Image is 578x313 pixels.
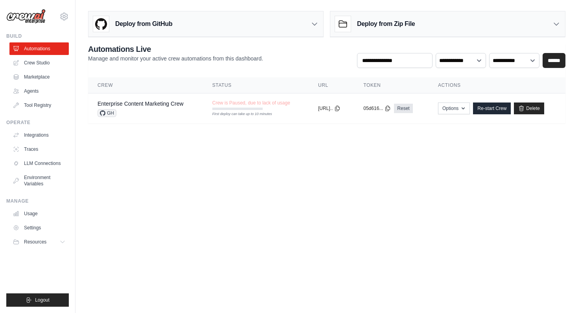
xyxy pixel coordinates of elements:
[394,104,412,113] a: Reset
[88,44,263,55] h2: Automations Live
[115,19,172,29] h3: Deploy from GitHub
[363,105,391,112] button: 05d616...
[9,171,69,190] a: Environment Variables
[9,157,69,170] a: LLM Connections
[9,143,69,156] a: Traces
[6,33,69,39] div: Build
[203,77,309,93] th: Status
[93,16,109,32] img: GitHub Logo
[9,129,69,141] a: Integrations
[309,77,354,93] th: URL
[9,221,69,234] a: Settings
[9,207,69,220] a: Usage
[9,99,69,112] a: Tool Registry
[514,103,544,114] a: Delete
[473,103,511,114] a: Re-start Crew
[354,77,429,93] th: Token
[9,71,69,83] a: Marketplace
[98,109,116,117] span: GH
[98,101,184,107] a: Enterprise Content Marketing Crew
[24,239,46,245] span: Resources
[6,198,69,204] div: Manage
[357,19,415,29] h3: Deploy from Zip File
[9,236,69,248] button: Resources
[9,85,69,97] a: Agents
[35,297,50,303] span: Logout
[9,57,69,69] a: Crew Studio
[6,119,69,126] div: Operate
[429,77,565,93] th: Actions
[88,77,203,93] th: Crew
[88,55,263,62] p: Manage and monitor your active crew automations from this dashboard.
[212,112,263,117] div: First deploy can take up to 10 minutes
[9,42,69,55] a: Automations
[438,103,470,114] button: Options
[212,100,290,106] span: Crew is Paused, due to lack of usage
[6,293,69,307] button: Logout
[6,9,46,24] img: Logo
